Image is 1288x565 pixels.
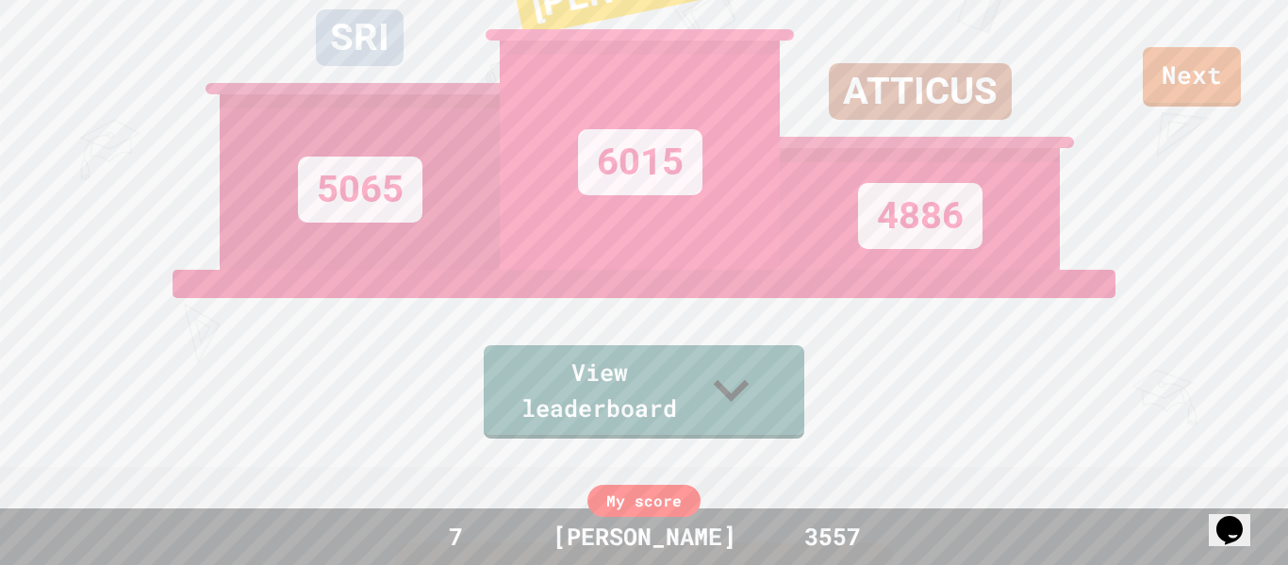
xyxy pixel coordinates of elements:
div: 6015 [578,129,702,195]
a: Next [1143,47,1241,107]
div: 4886 [858,183,983,249]
a: View leaderboard [484,345,804,439]
div: 7 [385,519,526,555]
div: 3557 [762,519,903,555]
div: [PERSON_NAME] [534,519,755,555]
div: 5065 [298,157,422,223]
div: SRI [316,9,404,66]
div: ATTICUS [829,63,1012,120]
div: My score [587,485,701,517]
iframe: chat widget [1209,490,1269,546]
